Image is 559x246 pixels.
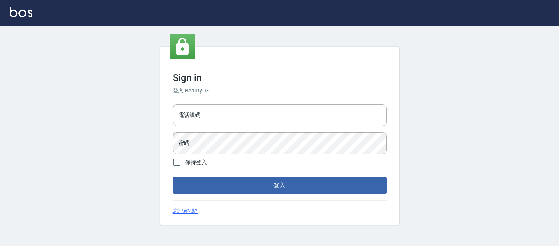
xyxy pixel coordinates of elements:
[173,207,198,215] a: 忘記密碼?
[173,72,387,83] h3: Sign in
[10,7,32,17] img: Logo
[173,177,387,194] button: 登入
[173,87,387,95] h6: 登入 BeautyOS
[185,158,207,167] span: 保持登入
